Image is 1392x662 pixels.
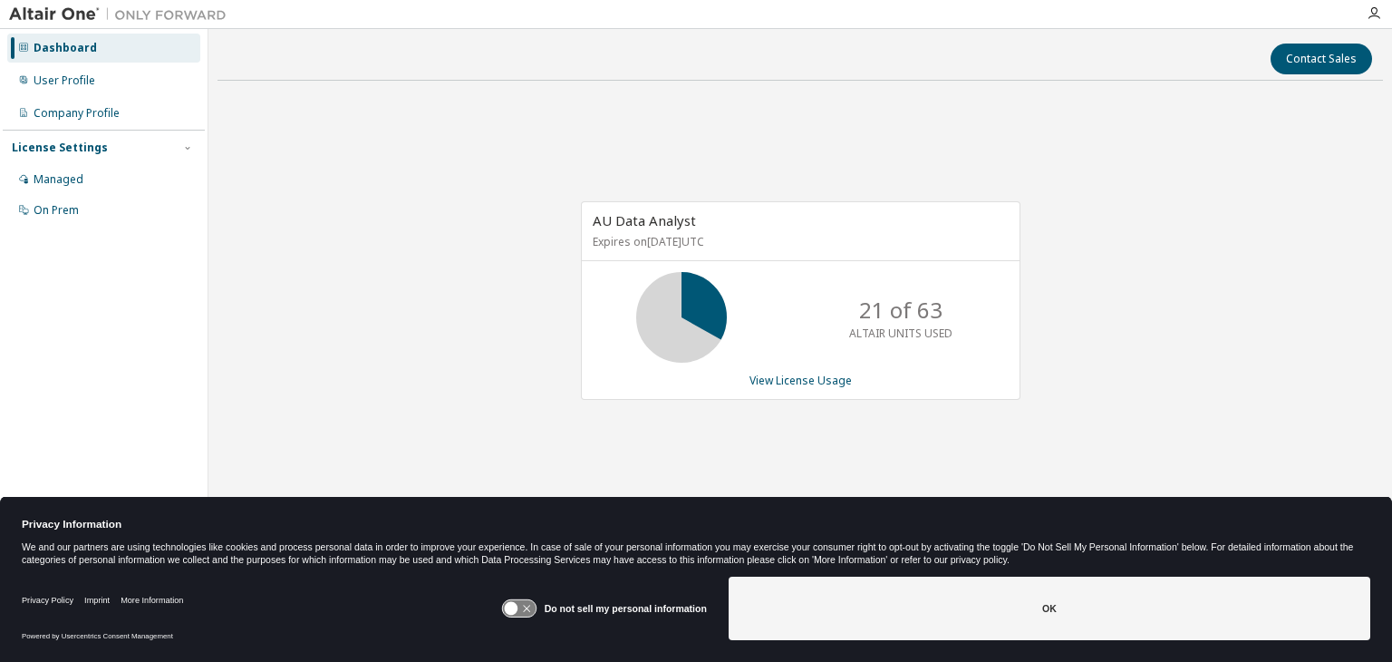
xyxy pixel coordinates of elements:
div: User Profile [34,73,95,88]
div: License Settings [12,141,108,155]
a: View License Usage [749,373,852,388]
p: 21 of 63 [859,295,942,326]
span: AU Data Analyst [593,211,696,229]
p: ALTAIR UNITS USED [849,326,952,341]
div: Managed [34,172,83,187]
div: On Prem [34,203,79,218]
button: Contact Sales [1271,44,1372,74]
img: Altair One [9,5,236,24]
div: Company Profile [34,106,120,121]
div: Dashboard [34,41,97,55]
p: Expires on [DATE] UTC [593,234,1004,249]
